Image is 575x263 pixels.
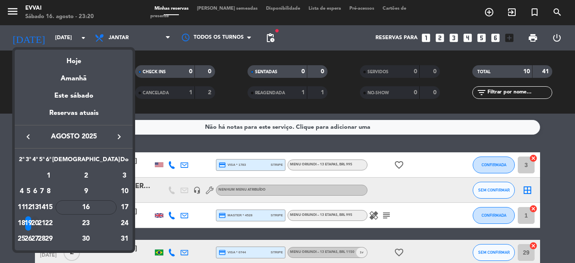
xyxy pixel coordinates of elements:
td: 13 de agosto de 2025 [32,199,38,215]
div: 27 [32,232,38,247]
th: Terça-feira [25,155,32,168]
div: 9 [56,184,117,199]
div: 30 [56,232,117,247]
td: 26 de agosto de 2025 [25,231,32,247]
td: 4 de agosto de 2025 [18,184,25,200]
td: 30 de agosto de 2025 [52,231,120,247]
td: 11 de agosto de 2025 [18,199,25,215]
div: Reservas atuais [15,108,133,125]
div: 14 [39,200,45,215]
td: 3 de agosto de 2025 [120,168,129,184]
td: 19 de agosto de 2025 [25,215,32,231]
div: 8 [45,184,52,199]
td: 31 de agosto de 2025 [120,231,129,247]
div: 5 [25,184,32,199]
td: 12 de agosto de 2025 [25,199,32,215]
td: 1 de agosto de 2025 [45,168,52,184]
div: 31 [120,232,129,247]
div: 6 [32,184,38,199]
td: 23 de agosto de 2025 [52,215,120,231]
th: Quarta-feira [32,155,38,168]
div: 1 [45,169,52,183]
div: Hoje [15,50,133,67]
td: 17 de agosto de 2025 [120,199,129,215]
div: 21 [39,216,45,231]
th: Domingo [120,155,129,168]
td: 5 de agosto de 2025 [25,184,32,200]
div: 3 [120,169,129,183]
div: 25 [19,232,25,247]
td: 9 de agosto de 2025 [52,184,120,200]
div: 15 [45,200,52,215]
div: 29 [45,232,52,247]
div: 12 [25,200,32,215]
div: 11 [19,200,25,215]
td: 20 de agosto de 2025 [32,215,38,231]
td: 28 de agosto de 2025 [38,231,45,247]
i: keyboard_arrow_left [23,132,33,142]
td: 7 de agosto de 2025 [38,184,45,200]
div: 28 [39,232,45,247]
div: 16 [56,200,117,215]
td: 22 de agosto de 2025 [45,215,52,231]
td: 10 de agosto de 2025 [120,184,129,200]
i: keyboard_arrow_right [114,132,124,142]
div: 2 [56,169,117,183]
button: keyboard_arrow_right [112,131,127,142]
td: 14 de agosto de 2025 [38,199,45,215]
div: 23 [56,216,117,231]
button: keyboard_arrow_left [21,131,36,142]
th: Segunda-feira [18,155,25,168]
th: Quinta-feira [38,155,45,168]
div: 13 [32,200,38,215]
div: 26 [25,232,32,247]
td: 18 de agosto de 2025 [18,215,25,231]
td: 29 de agosto de 2025 [45,231,52,247]
td: 15 de agosto de 2025 [45,199,52,215]
td: 21 de agosto de 2025 [38,215,45,231]
td: 2 de agosto de 2025 [52,168,120,184]
div: Amanhã [15,67,133,84]
div: 19 [25,216,32,231]
td: 16 de agosto de 2025 [52,199,120,215]
td: 25 de agosto de 2025 [18,231,25,247]
div: 4 [19,184,25,199]
div: 10 [120,184,129,199]
td: 8 de agosto de 2025 [45,184,52,200]
div: 24 [120,216,129,231]
td: 24 de agosto de 2025 [120,215,129,231]
div: Este sábado [15,84,133,108]
td: 27 de agosto de 2025 [32,231,38,247]
div: 22 [45,216,52,231]
td: AGO [18,168,45,184]
td: 6 de agosto de 2025 [32,184,38,200]
div: 20 [32,216,38,231]
span: agosto 2025 [36,131,112,142]
th: Sexta-feira [45,155,52,168]
th: Sábado [52,155,120,168]
div: 18 [19,216,25,231]
div: 7 [39,184,45,199]
div: 17 [120,200,129,215]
